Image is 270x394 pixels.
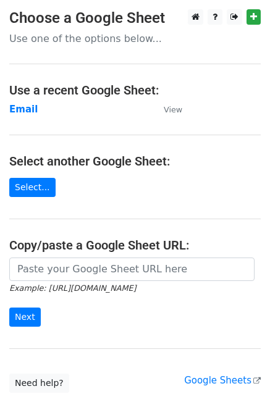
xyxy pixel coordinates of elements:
h4: Use a recent Google Sheet: [9,83,261,98]
h4: Select another Google Sheet: [9,154,261,169]
p: Use one of the options below... [9,32,261,45]
a: Need help? [9,374,69,393]
small: View [164,105,182,114]
a: Select... [9,178,56,197]
a: Email [9,104,38,115]
h3: Choose a Google Sheet [9,9,261,27]
input: Next [9,308,41,327]
a: View [151,104,182,115]
small: Example: [URL][DOMAIN_NAME] [9,283,136,293]
input: Paste your Google Sheet URL here [9,258,255,281]
a: Google Sheets [184,375,261,386]
h4: Copy/paste a Google Sheet URL: [9,238,261,253]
